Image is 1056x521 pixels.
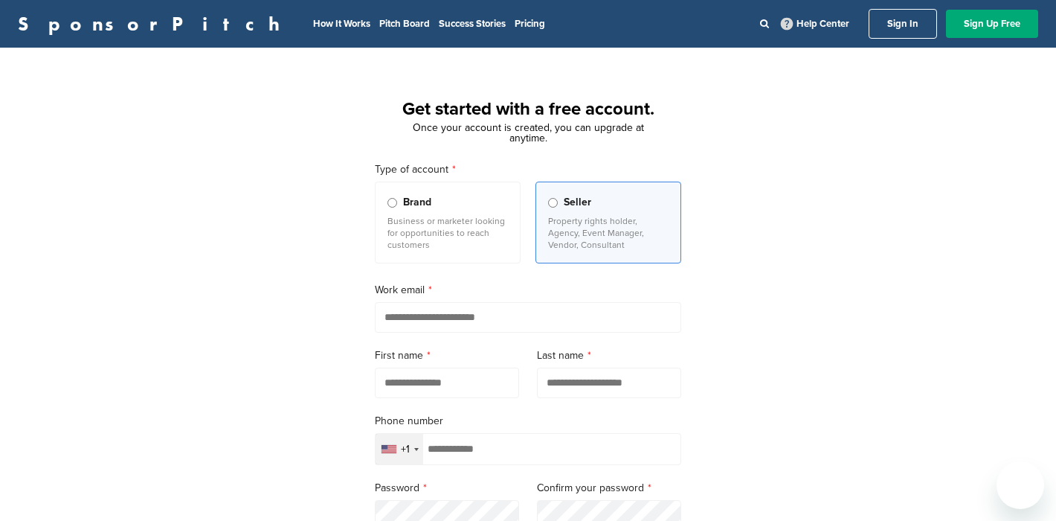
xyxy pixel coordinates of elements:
p: Property rights holder, Agency, Event Manager, Vendor, Consultant [548,215,669,251]
a: Pricing [515,18,545,30]
div: Selected country [376,434,423,464]
label: Work email [375,282,681,298]
span: Once your account is created, you can upgrade at anytime. [413,121,644,144]
a: SponsorPitch [18,14,289,33]
span: Seller [564,194,591,211]
div: +1 [401,444,410,455]
label: Confirm your password [537,480,681,496]
span: Brand [403,194,431,211]
a: How It Works [313,18,370,30]
a: Sign In [869,9,937,39]
label: Phone number [375,413,681,429]
label: First name [375,348,519,364]
label: Last name [537,348,681,364]
a: Success Stories [439,18,506,30]
label: Type of account [375,162,681,178]
a: Sign Up Free [946,10,1038,38]
iframe: Button to launch messaging window [997,461,1044,509]
label: Password [375,480,519,496]
a: Help Center [778,15,852,33]
p: Business or marketer looking for opportunities to reach customers [387,215,508,251]
a: Pitch Board [379,18,430,30]
h1: Get started with a free account. [357,96,699,123]
input: Seller Property rights holder, Agency, Event Manager, Vendor, Consultant [548,198,558,208]
input: Brand Business or marketer looking for opportunities to reach customers [387,198,397,208]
